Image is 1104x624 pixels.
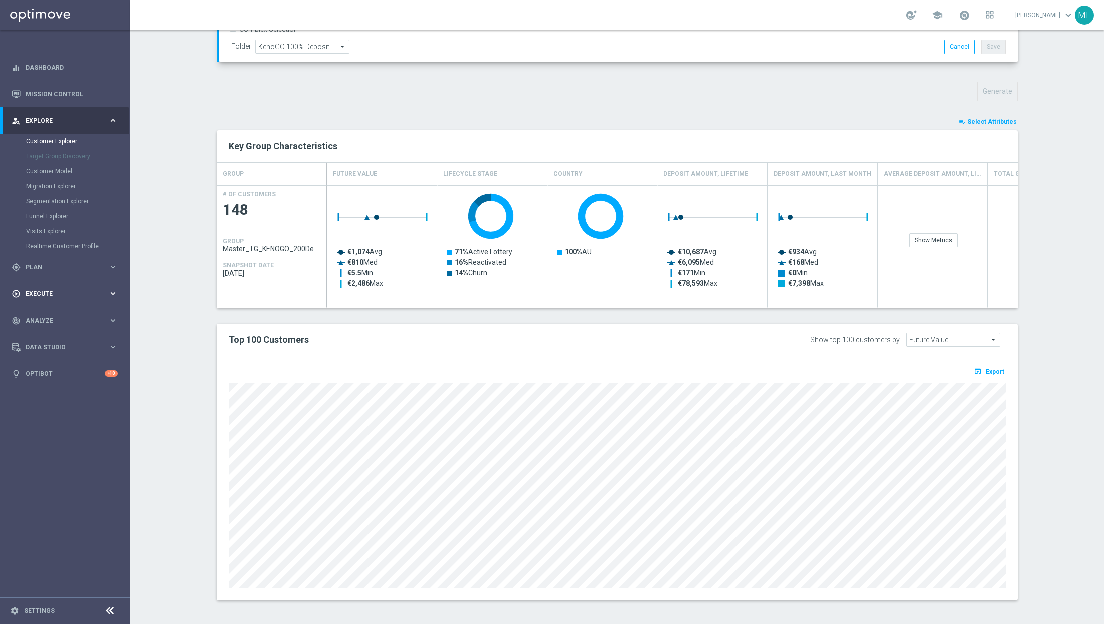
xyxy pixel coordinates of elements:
[347,269,361,277] tspan: €5.5
[974,367,984,375] i: open_in_browser
[26,212,104,220] a: Funnel Explorer
[11,90,118,98] div: Mission Control
[678,269,694,277] tspan: €171
[553,165,583,183] h4: Country
[12,54,118,81] div: Dashboard
[26,182,104,190] a: Migration Explorer
[12,116,21,125] i: person_search
[565,248,592,256] text: AU
[223,191,276,198] h4: # OF CUSTOMERS
[347,279,383,287] text: Max
[909,233,958,247] div: Show Metrics
[231,42,251,51] label: Folder
[932,10,943,21] span: school
[26,194,129,209] div: Segmentation Explorer
[12,316,21,325] i: track_changes
[26,137,104,145] a: Customer Explorer
[12,116,108,125] div: Explore
[26,179,129,194] div: Migration Explorer
[443,165,497,183] h4: Lifecycle Stage
[108,262,118,272] i: keyboard_arrow_right
[26,264,108,270] span: Plan
[678,258,714,266] text: Med
[12,81,118,107] div: Mission Control
[229,140,1006,152] h2: Key Group Characteristics
[26,224,129,239] div: Visits Explorer
[223,238,244,245] h4: GROUP
[26,149,129,164] div: Target Group Discovery
[11,317,118,325] button: track_changes Analyze keyboard_arrow_right
[223,165,244,183] h4: GROUP
[455,248,512,256] text: Active Lottery
[788,248,817,256] text: Avg
[223,200,321,220] span: 148
[11,64,118,72] button: equalizer Dashboard
[11,370,118,378] button: lightbulb Optibot +10
[994,165,1059,183] h4: Total GGR, Lifetime
[678,258,700,266] tspan: €6,095
[678,279,717,287] text: Max
[455,248,468,256] tspan: 71%
[12,63,21,72] i: equalizer
[26,239,129,254] div: Realtime Customer Profile
[788,269,796,277] tspan: €0
[108,116,118,125] i: keyboard_arrow_right
[26,242,104,250] a: Realtime Customer Profile
[105,370,118,377] div: +10
[1063,10,1074,21] span: keyboard_arrow_down
[1075,6,1094,25] div: ML
[678,279,704,287] tspan: €78,593
[223,269,321,277] span: 2025-08-13
[565,248,582,256] tspan: 100%
[12,289,21,298] i: play_circle_outline
[788,269,808,277] text: Min
[26,227,104,235] a: Visits Explorer
[11,117,118,125] button: person_search Explore keyboard_arrow_right
[11,290,118,298] div: play_circle_outline Execute keyboard_arrow_right
[229,334,676,346] h2: Top 100 Customers
[455,269,468,277] tspan: 14%
[810,336,900,344] div: Show top 100 customers by
[26,164,129,179] div: Customer Model
[678,248,716,256] text: Avg
[11,343,118,351] div: Data Studio keyboard_arrow_right
[12,263,21,272] i: gps_fixed
[26,291,108,297] span: Execute
[347,269,373,277] text: Min
[455,258,506,266] text: Reactivated
[26,318,108,324] span: Analyze
[788,248,805,256] tspan: €934
[24,608,55,614] a: Settings
[10,606,19,615] i: settings
[12,289,108,298] div: Execute
[217,185,327,308] div: Press SPACE to select this row.
[347,258,363,266] tspan: €810
[967,118,1017,125] span: Select Attributes
[986,368,1004,375] span: Export
[774,165,871,183] h4: Deposit Amount, Last Month
[26,54,118,81] a: Dashboard
[788,279,810,287] tspan: €7,398
[347,248,370,256] tspan: €1,074
[347,279,370,287] tspan: €2,486
[977,82,1018,101] button: Generate
[26,167,104,175] a: Customer Model
[678,269,705,277] text: Min
[333,165,377,183] h4: Future Value
[972,365,1006,378] button: open_in_browser Export
[347,248,382,256] text: Avg
[26,197,104,205] a: Segmentation Explorer
[26,118,108,124] span: Explore
[12,360,118,387] div: Optibot
[455,269,487,277] text: Churn
[958,116,1018,127] button: playlist_add_check Select Attributes
[981,40,1006,54] button: Save
[788,258,804,266] tspan: €168
[11,263,118,271] button: gps_fixed Plan keyboard_arrow_right
[944,40,975,54] button: Cancel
